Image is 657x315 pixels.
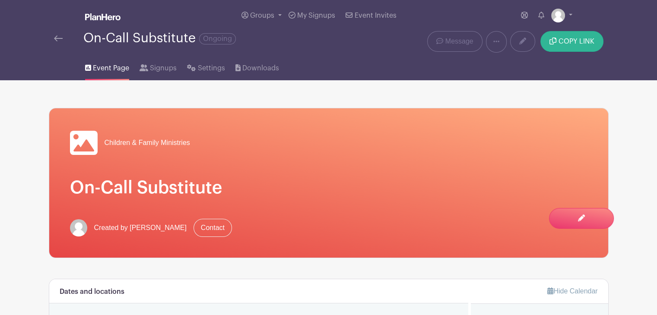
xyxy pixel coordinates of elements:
img: default-ce2991bfa6775e67f084385cd625a349d9dcbb7a52a09fb2fda1e96e2d18dcdb.png [70,219,87,236]
a: Downloads [235,53,279,80]
div: On-Call Substitute [83,31,236,45]
a: Settings [187,53,225,80]
span: COPY LINK [559,38,594,45]
a: Contact [194,219,232,237]
a: Hide Calendar [547,287,597,295]
span: Groups [250,12,274,19]
span: Event Page [93,63,129,73]
img: back-arrow-29a5d9b10d5bd6ae65dc969a981735edf675c4d7a1fe02e03b50dbd4ba3cdb55.svg [54,35,63,41]
a: Message [427,31,482,52]
span: Downloads [242,63,279,73]
span: Settings [198,63,225,73]
img: logo_white-6c42ec7e38ccf1d336a20a19083b03d10ae64f83f12c07503d8b9e83406b4c7d.svg [85,13,121,20]
span: Ongoing [199,33,236,44]
span: Created by [PERSON_NAME] [94,223,187,233]
img: default-ce2991bfa6775e67f084385cd625a349d9dcbb7a52a09fb2fda1e96e2d18dcdb.png [551,9,565,22]
a: Event Page [85,53,129,80]
a: Signups [140,53,177,80]
span: Children & Family Ministries [105,138,190,148]
span: Signups [150,63,177,73]
h6: Dates and locations [60,288,124,296]
span: My Signups [297,12,335,19]
span: Message [445,36,473,47]
h1: On-Call Substitute [70,177,587,198]
button: COPY LINK [540,31,603,52]
span: Event Invites [355,12,397,19]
